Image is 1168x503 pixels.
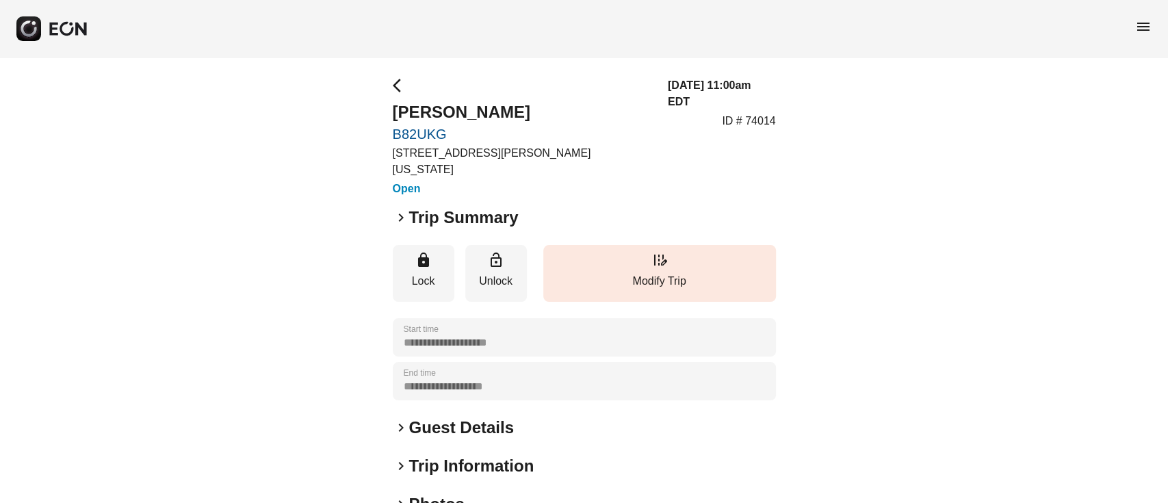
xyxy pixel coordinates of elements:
span: arrow_back_ios [393,77,409,94]
p: ID # 74014 [722,113,775,129]
h2: Guest Details [409,417,514,439]
span: lock_open [488,252,504,268]
span: keyboard_arrow_right [393,458,409,474]
a: B82UKG [393,126,651,142]
h2: Trip Information [409,455,534,477]
h3: [DATE] 11:00am EDT [668,77,776,110]
span: keyboard_arrow_right [393,209,409,226]
p: Unlock [472,273,520,289]
h3: Open [393,181,651,197]
button: Lock [393,245,454,302]
button: Unlock [465,245,527,302]
button: Modify Trip [543,245,776,302]
p: Modify Trip [550,273,769,289]
p: Lock [400,273,447,289]
h2: Trip Summary [409,207,519,229]
h2: [PERSON_NAME] [393,101,651,123]
span: lock [415,252,432,268]
span: keyboard_arrow_right [393,420,409,436]
span: menu [1135,18,1152,35]
p: [STREET_ADDRESS][PERSON_NAME][US_STATE] [393,145,651,178]
span: edit_road [651,252,668,268]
